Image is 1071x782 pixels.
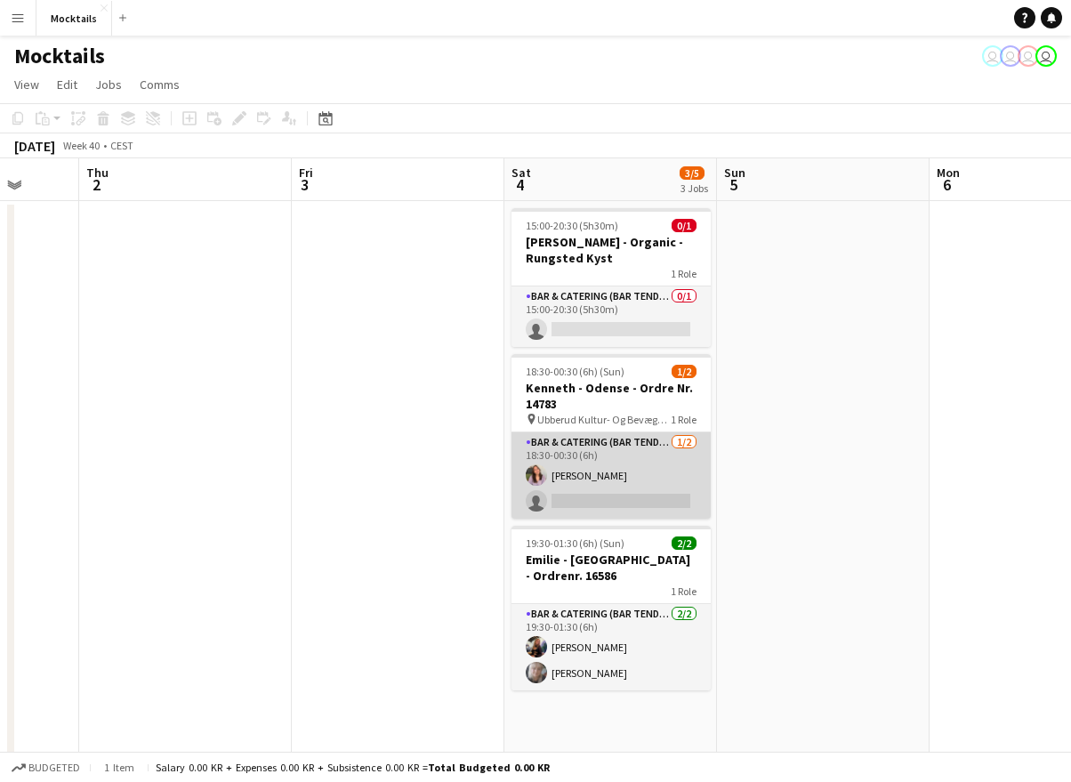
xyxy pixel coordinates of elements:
div: CEST [110,139,133,152]
span: Thu [86,165,109,181]
span: 0/1 [672,219,697,232]
span: 1 item [98,761,141,774]
app-card-role: Bar & Catering (Bar Tender)0/115:00-20:30 (5h30m) [511,286,711,347]
span: 1/2 [672,365,697,378]
app-job-card: 19:30-01:30 (6h) (Sun)2/2Emilie - [GEOGRAPHIC_DATA] - Ordrenr. 165861 RoleBar & Catering (Bar Ten... [511,526,711,690]
div: Salary 0.00 KR + Expenses 0.00 KR + Subsistence 0.00 KR = [156,761,550,774]
span: Week 40 [59,139,103,152]
h1: Mocktails [14,43,105,69]
span: 6 [934,174,960,195]
span: 2 [84,174,109,195]
span: 1 Role [671,267,697,280]
span: 18:30-00:30 (6h) (Sun) [526,365,624,378]
app-job-card: 18:30-00:30 (6h) (Sun)1/2Kenneth - Odense - Ordre Nr. 14783 Ubberud Kultur- Og Bevægelseshus1 Rol... [511,354,711,519]
span: Sat [511,165,531,181]
span: View [14,77,39,93]
span: Comms [140,77,180,93]
app-user-avatar: Sebastian Lysholt Skjold [1018,45,1039,67]
span: Edit [57,77,77,93]
h3: [PERSON_NAME] - Organic - Rungsted Kyst [511,234,711,266]
a: Edit [50,73,85,96]
span: 1 Role [671,584,697,598]
span: 5 [721,174,745,195]
button: Budgeted [9,758,83,778]
span: 19:30-01:30 (6h) (Sun) [526,536,624,550]
span: Fri [299,165,313,181]
app-user-avatar: Hektor Pantas [1035,45,1057,67]
span: 15:00-20:30 (5h30m) [526,219,618,232]
span: Total Budgeted 0.00 KR [428,761,550,774]
a: View [7,73,46,96]
div: 3 Jobs [680,181,708,195]
app-user-avatar: Hektor Pantas [1000,45,1021,67]
span: 4 [509,174,531,195]
div: [DATE] [14,137,55,155]
span: Budgeted [28,762,80,774]
span: 1 Role [671,413,697,426]
h3: Emilie - [GEOGRAPHIC_DATA] - Ordrenr. 16586 [511,552,711,584]
span: 2/2 [672,536,697,550]
app-job-card: 15:00-20:30 (5h30m)0/1[PERSON_NAME] - Organic - Rungsted Kyst1 RoleBar & Catering (Bar Tender)0/1... [511,208,711,347]
span: Sun [724,165,745,181]
a: Comms [133,73,187,96]
app-card-role: Bar & Catering (Bar Tender)2/219:30-01:30 (6h)[PERSON_NAME][PERSON_NAME] [511,604,711,690]
span: Jobs [95,77,122,93]
span: 3/5 [680,166,705,180]
a: Jobs [88,73,129,96]
app-user-avatar: Hektor Pantas [982,45,1003,67]
h3: Kenneth - Odense - Ordre Nr. 14783 [511,380,711,412]
span: Mon [937,165,960,181]
button: Mocktails [36,1,112,36]
span: Ubberud Kultur- Og Bevægelseshus [537,413,671,426]
app-card-role: Bar & Catering (Bar Tender)1/218:30-00:30 (6h)[PERSON_NAME] [511,432,711,519]
span: 3 [296,174,313,195]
